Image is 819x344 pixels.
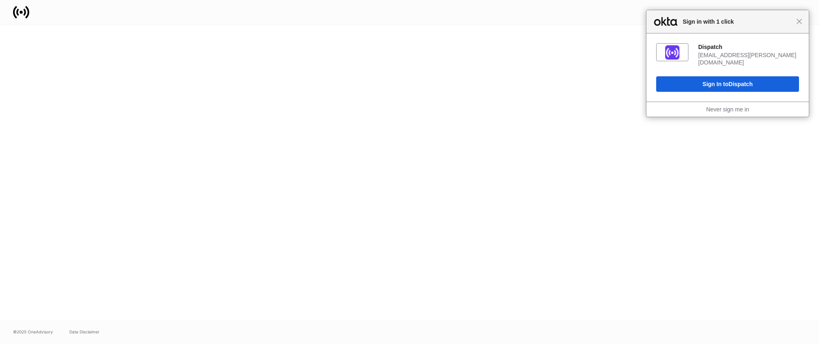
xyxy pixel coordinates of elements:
[69,328,100,335] a: Data Disclaimer
[796,18,802,24] span: Close
[698,43,799,51] div: Dispatch
[679,17,796,27] span: Sign in with 1 click
[728,81,752,87] span: Dispatch
[706,106,749,113] a: Never sign me in
[665,45,679,60] img: fs01jxrofoggULhDH358
[13,328,53,335] span: © 2025 OneAdvisory
[698,51,799,66] div: [EMAIL_ADDRESS][PERSON_NAME][DOMAIN_NAME]
[656,76,799,92] button: Sign In toDispatch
